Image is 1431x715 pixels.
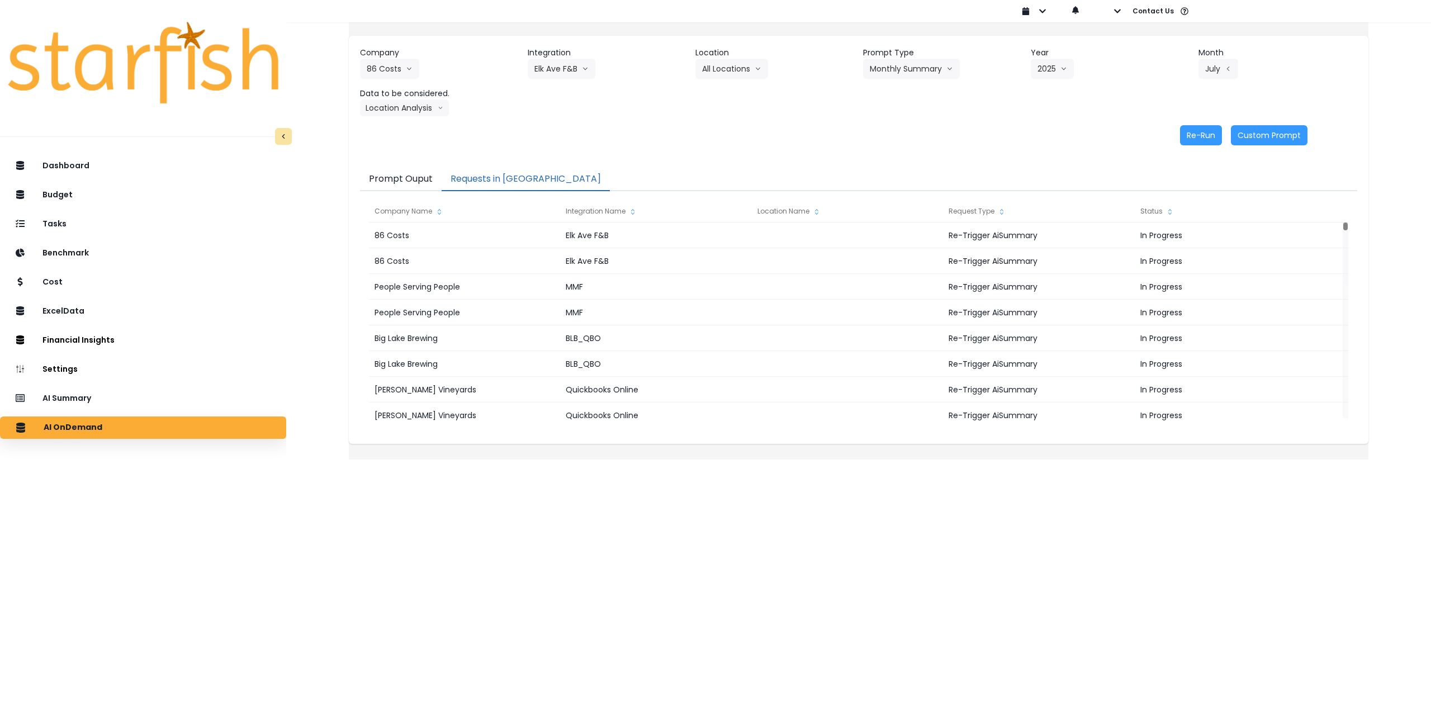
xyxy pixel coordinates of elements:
[695,47,854,59] header: Location
[943,325,1134,351] div: Re-Trigger AiSummary
[560,403,751,428] div: Quickbooks Online
[1231,125,1307,145] button: Custom Prompt
[360,47,519,59] header: Company
[560,248,751,274] div: Elk Ave F&B
[560,222,751,248] div: Elk Ave F&B
[1135,248,1325,274] div: In Progress
[863,47,1022,59] header: Prompt Type
[1135,403,1325,428] div: In Progress
[863,59,960,79] button: Monthly Summaryarrow down line
[943,351,1134,377] div: Re-Trigger AiSummary
[406,63,413,74] svg: arrow down line
[360,59,419,79] button: 86 Costsarrow down line
[360,100,449,116] button: Location Analysisarrow down line
[528,47,686,59] header: Integration
[360,88,519,100] header: Data to be considered.
[943,403,1134,428] div: Re-Trigger AiSummary
[1135,200,1325,222] div: Status
[943,248,1134,274] div: Re-Trigger AiSummary
[1135,300,1325,325] div: In Progress
[943,377,1134,403] div: Re-Trigger AiSummary
[442,168,610,191] button: Requests in [GEOGRAPHIC_DATA]
[369,200,560,222] div: Company Name
[943,222,1134,248] div: Re-Trigger AiSummary
[42,190,73,200] p: Budget
[42,277,63,287] p: Cost
[369,377,560,403] div: [PERSON_NAME] Vineyards
[560,300,751,325] div: MMF
[369,222,560,248] div: 86 Costs
[42,219,67,229] p: Tasks
[560,351,751,377] div: BLB_QBO
[943,300,1134,325] div: Re-Trigger AiSummary
[1135,351,1325,377] div: In Progress
[1060,63,1067,74] svg: arrow down line
[560,325,751,351] div: BLB_QBO
[369,248,560,274] div: 86 Costs
[1198,47,1357,59] header: Month
[369,403,560,428] div: [PERSON_NAME] Vineyards
[42,161,89,171] p: Dashboard
[752,200,942,222] div: Location Name
[1180,125,1222,145] button: Re-Run
[369,351,560,377] div: Big Lake Brewing
[943,274,1134,300] div: Re-Trigger AiSummary
[560,274,751,300] div: MMF
[1198,59,1238,79] button: Julyarrow left line
[360,168,442,191] button: Prompt Ouput
[1135,325,1325,351] div: In Progress
[435,207,444,216] svg: sort
[1135,377,1325,403] div: In Progress
[1031,47,1190,59] header: Year
[1165,207,1174,216] svg: sort
[1225,63,1231,74] svg: arrow left line
[560,377,751,403] div: Quickbooks Online
[528,59,595,79] button: Elk Ave F&Barrow down line
[369,300,560,325] div: People Serving People
[943,200,1134,222] div: Request Type
[997,207,1006,216] svg: sort
[44,423,102,433] p: AI OnDemand
[628,207,637,216] svg: sort
[369,325,560,351] div: Big Lake Brewing
[438,102,443,113] svg: arrow down line
[42,394,91,403] p: AI Summary
[946,63,953,74] svg: arrow down line
[755,63,761,74] svg: arrow down line
[369,274,560,300] div: People Serving People
[1135,274,1325,300] div: In Progress
[560,200,751,222] div: Integration Name
[42,306,84,316] p: ExcelData
[582,63,589,74] svg: arrow down line
[42,248,89,258] p: Benchmark
[812,207,821,216] svg: sort
[1031,59,1074,79] button: 2025arrow down line
[1135,222,1325,248] div: In Progress
[695,59,768,79] button: All Locationsarrow down line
